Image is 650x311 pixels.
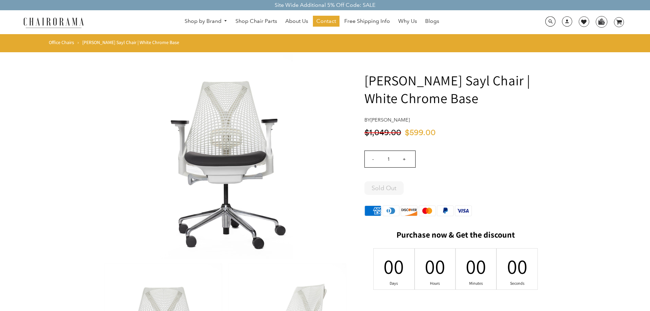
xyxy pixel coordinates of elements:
[181,16,231,27] a: Shop by Brand
[390,281,399,286] div: Days
[596,16,607,27] img: WhatsApp_Image_2024-07-12_at_16.23.01.webp
[513,253,522,280] div: 00
[19,16,88,28] img: chairorama
[341,16,393,27] a: Free Shipping Info
[364,71,547,107] h1: [PERSON_NAME] Sayl Chair | White Chrome Base
[364,129,401,137] span: $1,049.00
[472,253,480,280] div: 00
[285,18,308,25] span: About Us
[390,253,399,280] div: 00
[513,281,522,286] div: Seconds
[82,39,179,45] span: [PERSON_NAME] Sayl Chair | White Chrome Base
[364,117,547,123] h4: by
[235,18,277,25] span: Shop Chair Parts
[316,18,336,25] span: Contact
[282,16,312,27] a: About Us
[422,16,443,27] a: Blogs
[425,18,439,25] span: Blogs
[431,253,439,280] div: 00
[344,18,390,25] span: Free Shipping Info
[77,39,79,45] span: ›
[157,54,293,259] img: Herman Miller Sayl Chair | White Chrome Base - chairorama
[371,117,410,123] a: [PERSON_NAME]
[157,153,293,160] a: Herman Miller Sayl Chair | White Chrome Base - chairorama
[395,16,420,27] a: Why Us
[313,16,340,27] a: Contact
[472,281,480,286] div: Minutes
[431,281,439,286] div: Hours
[396,151,413,167] input: +
[364,230,547,243] h2: Purchase now & Get the discount
[405,129,436,137] span: $599.00
[398,18,417,25] span: Why Us
[365,151,381,167] input: -
[364,181,404,195] button: Sold Out
[232,16,280,27] a: Shop Chair Parts
[117,16,507,28] nav: DesktopNavigation
[49,39,182,49] nav: breadcrumbs
[372,184,396,192] span: Sold Out
[49,39,74,45] a: Office Chairs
